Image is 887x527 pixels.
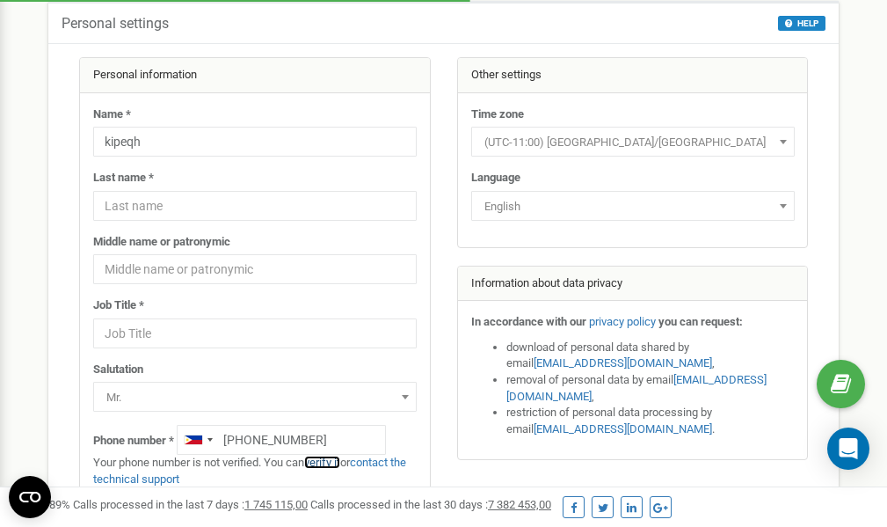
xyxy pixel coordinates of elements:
[477,130,789,155] span: (UTC-11:00) Pacific/Midway
[506,405,795,437] li: restriction of personal data processing by email .
[93,456,406,486] a: contact the technical support
[458,267,808,302] div: Information about data privacy
[93,170,154,187] label: Last name *
[534,422,712,436] a: [EMAIL_ADDRESS][DOMAIN_NAME]
[534,356,712,370] a: [EMAIL_ADDRESS][DOMAIN_NAME]
[73,498,308,511] span: Calls processed in the last 7 days :
[589,315,656,328] a: privacy policy
[99,385,411,410] span: Mr.
[93,127,417,157] input: Name
[506,340,795,372] li: download of personal data shared by email ,
[93,234,230,251] label: Middle name or patronymic
[471,127,795,157] span: (UTC-11:00) Pacific/Midway
[177,425,386,455] input: +1-800-555-55-55
[471,191,795,221] span: English
[471,106,524,123] label: Time zone
[93,318,417,348] input: Job Title
[471,315,586,328] strong: In accordance with our
[9,476,51,518] button: Open CMP widget
[178,426,218,454] div: Telephone country code
[488,498,551,511] u: 7 382 453,00
[93,254,417,284] input: Middle name or patronymic
[93,106,131,123] label: Name *
[93,455,417,487] p: Your phone number is not verified. You can or
[93,191,417,221] input: Last name
[827,428,869,470] div: Open Intercom Messenger
[62,16,169,32] h5: Personal settings
[471,170,520,187] label: Language
[244,498,308,511] u: 1 745 115,00
[506,372,795,405] li: removal of personal data by email ,
[310,498,551,511] span: Calls processed in the last 30 days :
[458,58,808,93] div: Other settings
[93,382,417,412] span: Mr.
[93,433,174,450] label: Phone number *
[304,456,340,469] a: verify it
[93,297,144,314] label: Job Title *
[80,58,430,93] div: Personal information
[658,315,743,328] strong: you can request:
[477,194,789,219] span: English
[778,16,825,31] button: HELP
[506,373,767,403] a: [EMAIL_ADDRESS][DOMAIN_NAME]
[93,362,143,378] label: Salutation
